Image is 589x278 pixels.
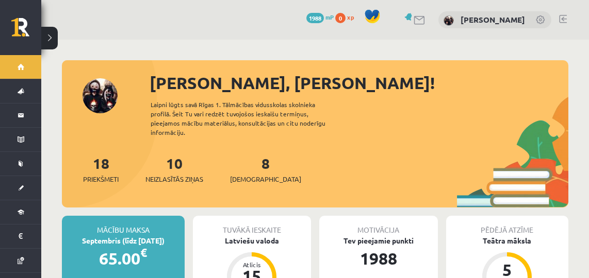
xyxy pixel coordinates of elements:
div: Tuvākā ieskaite [193,216,312,235]
a: 0 xp [335,13,359,21]
div: Mācību maksa [62,216,185,235]
a: 10Neizlasītās ziņas [145,154,203,184]
div: Latviešu valoda [193,235,312,246]
div: Teātra māksla [446,235,569,246]
div: [PERSON_NAME], [PERSON_NAME]! [150,71,568,95]
div: Septembris (līdz [DATE]) [62,235,185,246]
span: Neizlasītās ziņas [145,174,203,184]
a: 1988 mP [306,13,334,21]
div: 1988 [319,246,438,271]
span: [DEMOGRAPHIC_DATA] [230,174,301,184]
a: 18Priekšmeti [83,154,119,184]
span: 0 [335,13,346,23]
span: € [140,245,147,260]
div: Atlicis [236,262,267,268]
span: Priekšmeti [83,174,119,184]
a: 8[DEMOGRAPHIC_DATA] [230,154,301,184]
div: Pēdējā atzīme [446,216,569,235]
div: Motivācija [319,216,438,235]
span: xp [347,13,354,21]
a: Rīgas 1. Tālmācības vidusskola [11,18,41,44]
div: Tev pieejamie punkti [319,235,438,246]
div: 65.00 [62,246,185,271]
div: 5 [492,262,522,278]
span: 1988 [306,13,324,23]
img: Rolands Lokmanis [444,15,454,26]
a: [PERSON_NAME] [461,14,525,25]
span: mP [325,13,334,21]
div: Laipni lūgts savā Rīgas 1. Tālmācības vidusskolas skolnieka profilā. Šeit Tu vari redzēt tuvojošo... [151,100,343,137]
